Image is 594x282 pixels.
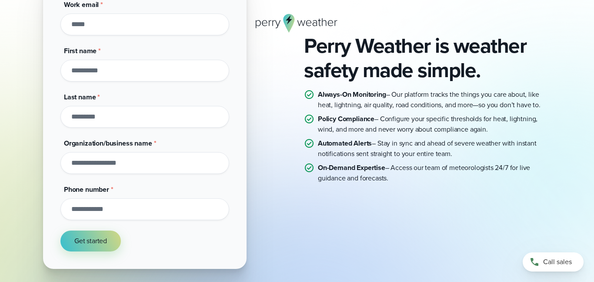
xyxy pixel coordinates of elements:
[318,114,374,124] strong: Policy Compliance
[64,138,152,148] span: Organization/business name
[318,138,372,148] strong: Automated Alerts
[64,184,109,194] span: Phone number
[318,89,386,99] strong: Always-On Monitoring
[318,114,551,135] p: – Configure your specific thresholds for heat, lightning, wind, and more and never worry about co...
[318,163,551,183] p: – Access our team of meteorologists 24/7 for live guidance and forecasts.
[304,34,551,82] h2: Perry Weather is weather safety made simple.
[64,46,97,56] span: First name
[318,89,551,110] p: – Our platform tracks the things you care about, like heat, lightning, air quality, road conditio...
[60,231,121,251] button: Get started
[74,236,107,246] span: Get started
[543,257,572,267] span: Call sales
[523,252,584,272] a: Call sales
[318,163,385,173] strong: On-Demand Expertise
[64,92,96,102] span: Last name
[318,138,551,159] p: – Stay in sync and ahead of severe weather with instant notifications sent straight to your entir...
